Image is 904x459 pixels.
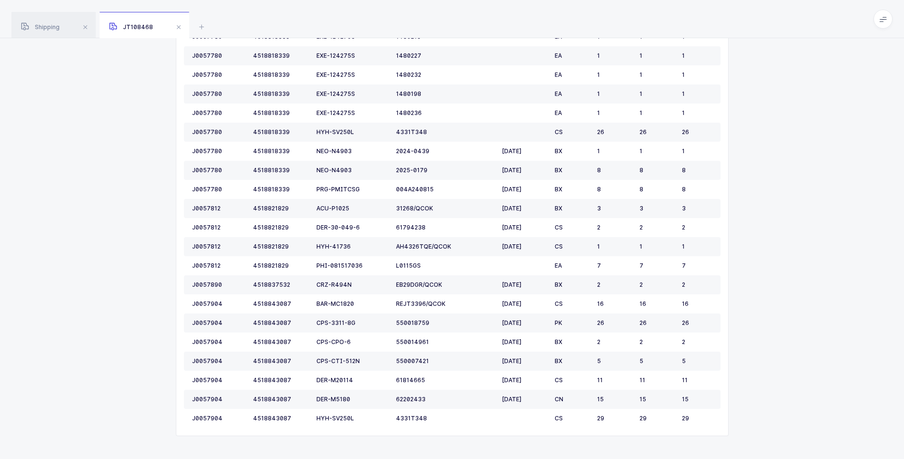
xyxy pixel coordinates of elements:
div: 8 [640,167,674,174]
div: 1480232 [396,71,494,79]
div: J0057780 [192,186,245,193]
div: 4518818339 [253,109,309,117]
div: PK [555,319,589,327]
div: 11 [597,376,632,384]
div: EXE-124275S [316,71,388,79]
div: 7 [640,262,674,270]
div: 26 [597,128,632,136]
div: PRG-PMITCSG [316,186,388,193]
div: 1 [640,243,674,250]
div: CPS-3311-8G [316,319,388,327]
div: HYH-41736 [316,243,388,250]
span: Shipping [21,23,60,31]
div: NEO-N4903 [316,147,388,155]
div: 4518818339 [253,90,309,98]
div: 4518843087 [253,396,309,403]
div: 1 [640,109,674,117]
div: EA [555,52,589,60]
div: 4518821829 [253,262,309,270]
div: 26 [597,319,632,327]
div: [DATE] [502,186,547,193]
div: BAR-MC1820 [316,300,388,308]
div: 1 [682,147,712,155]
div: 5 [682,357,712,365]
div: [DATE] [502,300,547,308]
div: [DATE] [502,205,547,212]
div: EA [555,71,589,79]
div: EB29DGR/QCOK [396,281,494,289]
div: CPS-CPO-6 [316,338,388,346]
div: 8 [597,186,632,193]
div: 4518821829 [253,205,309,212]
div: [DATE] [502,243,547,250]
div: J0057812 [192,243,245,250]
div: 4518818339 [253,186,309,193]
div: J0057890 [192,281,245,289]
div: 16 [682,300,712,308]
div: J0057812 [192,224,245,231]
div: 2 [640,224,674,231]
div: BX [555,186,589,193]
div: EA [555,262,589,270]
div: 8 [640,186,674,193]
div: 7 [682,262,712,270]
div: 15 [682,396,712,403]
div: DER-M20114 [316,376,388,384]
div: 1480198 [396,90,494,98]
div: 2 [640,281,674,289]
div: 26 [640,319,674,327]
div: [DATE] [502,167,547,174]
div: [DATE] [502,224,547,231]
div: 1 [597,109,632,117]
div: 1 [640,90,674,98]
div: CN [555,396,589,403]
div: CS [555,300,589,308]
div: 29 [640,415,674,422]
div: J0057812 [192,205,245,212]
div: 15 [640,396,674,403]
div: 2 [682,281,712,289]
div: 1 [682,90,712,98]
div: 1480227 [396,52,494,60]
div: 2 [597,281,632,289]
div: J0057904 [192,376,245,384]
div: EXE-124275S [316,90,388,98]
div: PHI-081517036 [316,262,388,270]
div: 4518821829 [253,243,309,250]
div: 4518818339 [253,52,309,60]
div: 4518843087 [253,338,309,346]
div: J0057780 [192,90,245,98]
div: J0057780 [192,147,245,155]
div: 4518818339 [253,167,309,174]
div: 1 [682,109,712,117]
div: BX [555,205,589,212]
div: 2024-0439 [396,147,494,155]
div: [DATE] [502,319,547,327]
div: 2 [682,338,712,346]
div: 1 [682,71,712,79]
div: EXE-124275S [316,109,388,117]
div: BX [555,338,589,346]
div: 62202433 [396,396,494,403]
div: 31268/QCOK [396,205,494,212]
div: CS [555,376,589,384]
div: CRZ-R494N [316,281,388,289]
div: 4518818339 [253,71,309,79]
div: CS [555,243,589,250]
div: ACU-P1025 [316,205,388,212]
div: DER-30-049-6 [316,224,388,231]
div: 4518837532 [253,281,309,289]
div: 4518821829 [253,224,309,231]
div: 2 [597,224,632,231]
div: 61814665 [396,376,494,384]
div: J0057780 [192,71,245,79]
div: 26 [682,128,712,136]
div: 8 [597,167,632,174]
div: 1 [597,243,632,250]
div: [DATE] [502,357,547,365]
div: 3 [682,205,712,212]
div: 4518818339 [253,128,309,136]
div: 5 [597,357,632,365]
div: J0057780 [192,167,245,174]
div: 26 [682,319,712,327]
